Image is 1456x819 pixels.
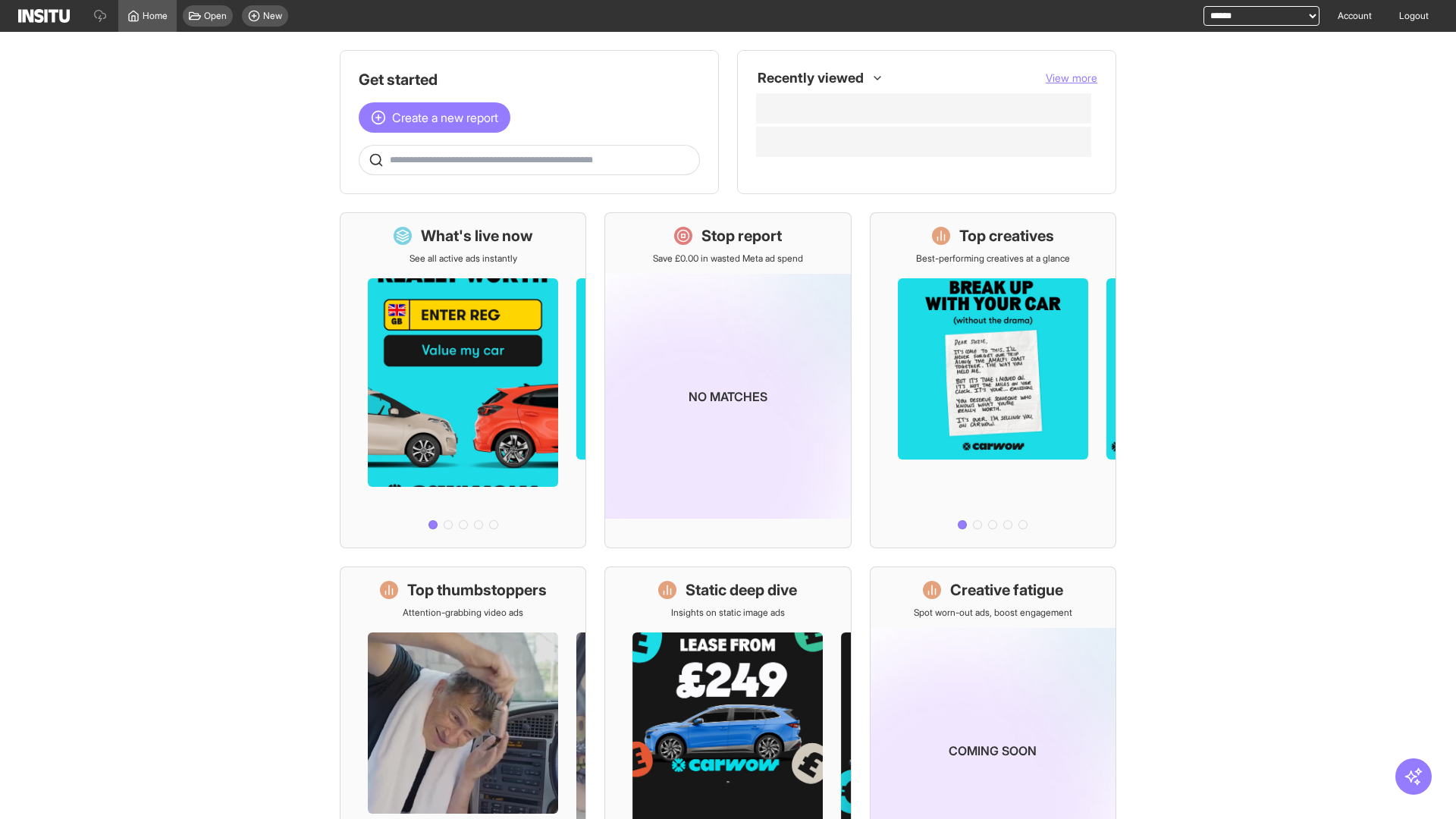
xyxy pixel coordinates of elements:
span: Home [143,10,168,22]
h1: Get started [359,69,700,90]
a: Top creativesBest-performing creatives at a glance [870,212,1116,548]
p: Best-performing creatives at a glance [916,253,1070,265]
button: Create a new report [359,102,510,133]
p: No matches [689,388,767,406]
p: Save £0.00 in wasted Meta ad spend [653,253,803,265]
h1: What's live now [421,225,533,246]
span: Open [204,10,227,22]
button: View more [1046,71,1097,86]
span: View more [1046,71,1097,84]
p: Insights on static image ads [671,607,785,619]
span: New [263,10,282,22]
a: What's live nowSee all active ads instantly [340,212,586,548]
a: Stop reportSave £0.00 in wasted Meta ad spendNo matches [604,212,851,548]
p: See all active ads instantly [409,253,517,265]
span: Create a new report [392,108,498,127]
img: coming-soon-gradient_kfitwp.png [605,274,850,519]
h1: Stop report [701,225,782,246]
h1: Top thumbstoppers [407,579,547,601]
h1: Static deep dive [686,579,797,601]
h1: Top creatives [959,225,1054,246]
p: Attention-grabbing video ads [403,607,523,619]
img: Logo [18,9,70,23]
